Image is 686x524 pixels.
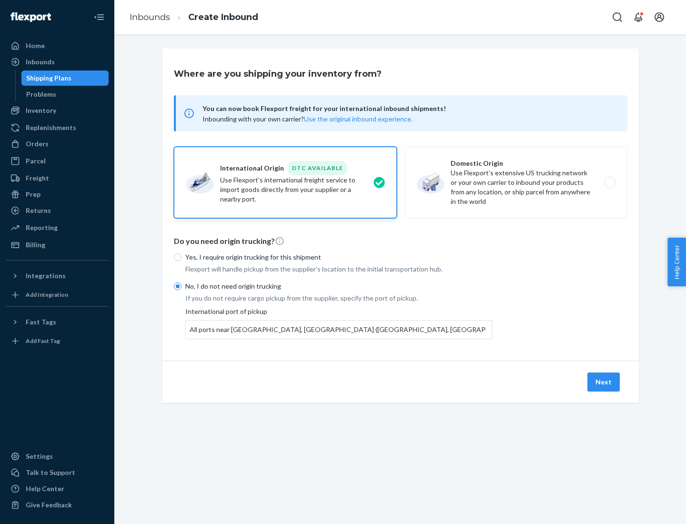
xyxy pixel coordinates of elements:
[629,8,648,27] button: Open notifications
[6,449,109,464] a: Settings
[6,268,109,283] button: Integrations
[6,38,109,53] a: Home
[6,465,109,480] a: Talk to Support
[26,317,56,327] div: Fast Tags
[6,136,109,151] a: Orders
[26,90,56,99] div: Problems
[26,57,55,67] div: Inbounds
[122,3,266,31] ol: breadcrumbs
[21,71,109,86] a: Shipping Plans
[26,139,49,149] div: Orders
[6,220,109,235] a: Reporting
[26,41,45,50] div: Home
[667,238,686,286] button: Help Center
[6,237,109,252] a: Billing
[26,173,49,183] div: Freight
[26,337,60,345] div: Add Fast Tag
[26,73,71,83] div: Shipping Plans
[26,156,46,166] div: Parcel
[188,12,258,22] a: Create Inbound
[608,8,627,27] button: Open Search Box
[185,307,492,339] div: International port of pickup
[185,293,492,303] p: If you do not require cargo pickup from the supplier, specify the port of pickup.
[26,468,75,477] div: Talk to Support
[26,484,64,494] div: Help Center
[174,253,182,261] input: Yes, I require origin trucking for this shipment
[185,252,492,262] p: Yes, I require origin trucking for this shipment
[26,500,72,510] div: Give Feedback
[10,12,51,22] img: Flexport logo
[174,282,182,290] input: No, I do not need origin trucking
[185,264,492,274] p: Flexport will handle pickup from the supplier's location to the initial transportation hub.
[6,314,109,330] button: Fast Tags
[304,114,413,124] button: Use the original inbound experience.
[26,271,66,281] div: Integrations
[174,68,382,80] h3: Where are you shipping your inventory from?
[202,115,413,123] span: Inbounding with your own carrier?
[6,497,109,513] button: Give Feedback
[6,171,109,186] a: Freight
[6,120,109,135] a: Replenishments
[26,206,51,215] div: Returns
[174,236,627,247] p: Do you need origin trucking?
[26,190,40,199] div: Prep
[6,187,109,202] a: Prep
[26,223,58,232] div: Reporting
[6,287,109,302] a: Add Integration
[202,103,616,114] span: You can now book Flexport freight for your international inbound shipments!
[650,8,669,27] button: Open account menu
[6,153,109,169] a: Parcel
[26,452,53,461] div: Settings
[587,373,620,392] button: Next
[21,87,109,102] a: Problems
[6,203,109,218] a: Returns
[130,12,170,22] a: Inbounds
[6,54,109,70] a: Inbounds
[185,282,492,291] p: No, I do not need origin trucking
[90,8,109,27] button: Close Navigation
[26,106,56,115] div: Inventory
[6,333,109,349] a: Add Fast Tag
[6,481,109,496] a: Help Center
[26,240,45,250] div: Billing
[26,123,76,132] div: Replenishments
[26,291,68,299] div: Add Integration
[6,103,109,118] a: Inventory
